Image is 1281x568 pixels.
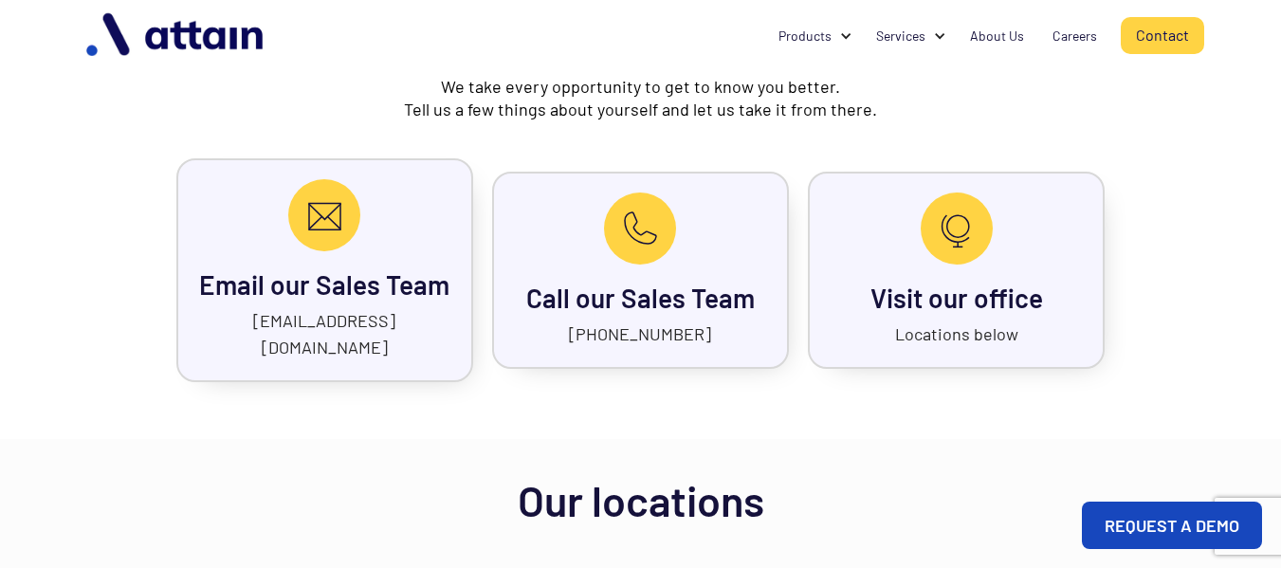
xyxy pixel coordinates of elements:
div: Services [862,18,956,54]
div: About Us [970,27,1024,46]
h3: Email our Sales Team [197,270,452,299]
div: Careers [1052,27,1097,46]
div: Products [778,27,832,46]
h1: Our locations [77,477,1204,522]
div: Products [764,18,862,54]
a: Careers [1038,18,1111,54]
a: [EMAIL_ADDRESS][DOMAIN_NAME] [253,310,395,357]
img: logo [77,6,276,65]
a: Locations below [895,323,1018,344]
a: REQUEST A DEMO [1082,502,1262,549]
a: Visit our office [870,282,1043,314]
div: Services [876,27,925,46]
a: Contact [1121,17,1204,54]
a: [PHONE_NUMBER] [569,323,711,344]
h3: Call our Sales Team [513,284,768,312]
p: We take every opportunity to get to know you better. Tell us a few things about yourself and let ... [77,75,1204,120]
a: About Us [956,18,1038,54]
